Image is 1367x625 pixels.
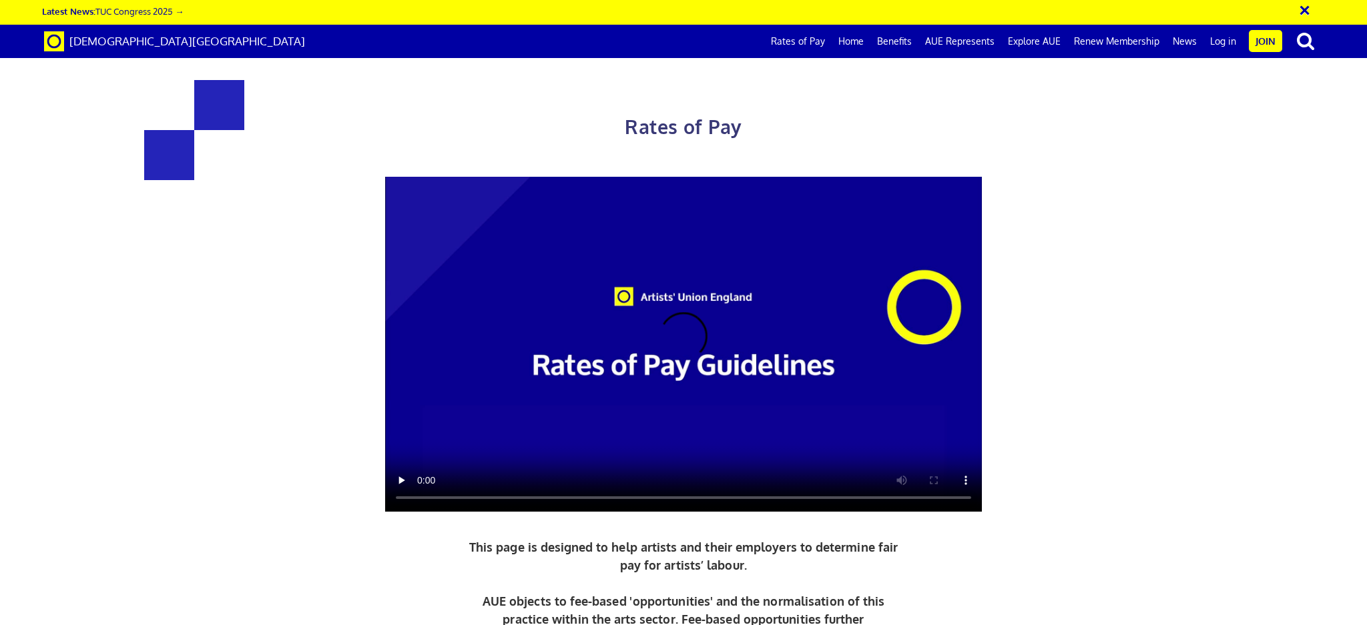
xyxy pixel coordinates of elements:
[1203,25,1243,58] a: Log in
[1001,25,1067,58] a: Explore AUE
[42,5,95,17] strong: Latest News:
[42,5,184,17] a: Latest News:TUC Congress 2025 →
[832,25,870,58] a: Home
[69,34,305,48] span: [DEMOGRAPHIC_DATA][GEOGRAPHIC_DATA]
[1067,25,1166,58] a: Renew Membership
[625,115,742,139] span: Rates of Pay
[764,25,832,58] a: Rates of Pay
[1285,27,1326,55] button: search
[1249,30,1282,52] a: Join
[870,25,918,58] a: Benefits
[34,25,315,58] a: Brand [DEMOGRAPHIC_DATA][GEOGRAPHIC_DATA]
[1166,25,1203,58] a: News
[918,25,1001,58] a: AUE Represents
